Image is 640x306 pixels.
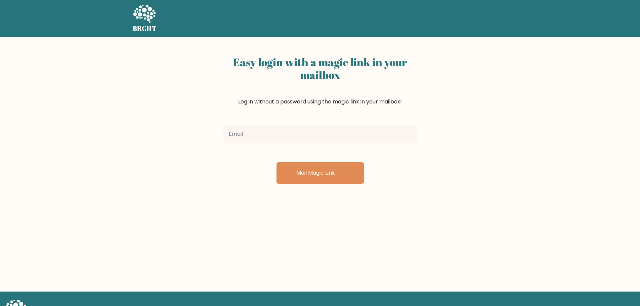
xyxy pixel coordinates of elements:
a: BRGHT [133,3,157,34]
h2: Easy login with a magic link in your mailbox [223,56,417,82]
input: Email [223,125,417,143]
button: Mail Magic Link [276,162,364,184]
h5: BRGHT [133,25,157,33]
div: Log in without a password using the magic link in your mailbox! [223,53,417,122]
